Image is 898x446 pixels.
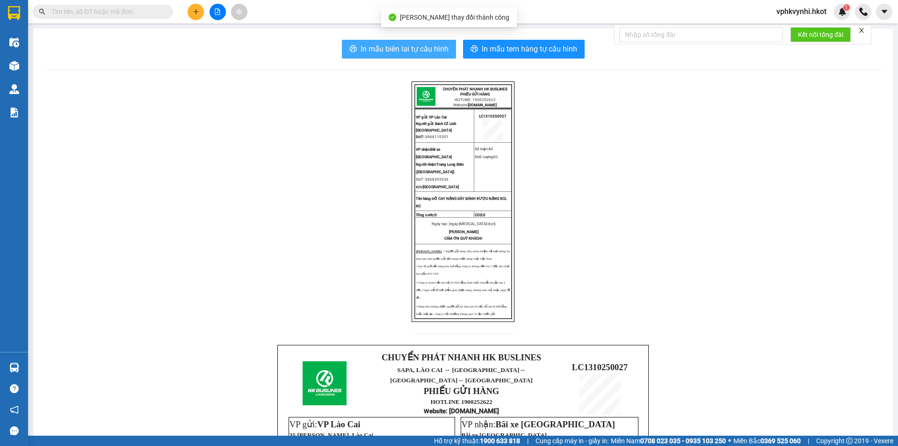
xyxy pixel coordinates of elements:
span: Bãi xe [GEOGRAPHIC_DATA] [416,147,452,159]
span: Trang Long Biên ([GEOGRAPHIC_DATA]) [416,162,463,174]
span: Kết nối tổng đài [798,29,843,40]
span: SĐT: 0868393536 [416,177,449,182]
strong: : [DOMAIN_NAME] [424,407,499,415]
button: Kết nối tổng đài [790,27,851,42]
span: [GEOGRAPHIC_DATA] [416,185,459,189]
strong: HOTLINE 1900252622 [430,398,492,405]
strong: SĐT: [416,135,424,139]
span: Ngày tạo: [ngay-[MEDICAL_DATA]-don] [432,222,495,226]
span: Số kiện: [475,147,493,151]
img: warehouse-icon [9,363,19,373]
button: printerIn mẫu tem hàng tự cấu hình [463,40,585,58]
span: Bãi xe [GEOGRAPHIC_DATA] [496,419,615,429]
strong: CHUYỂN PHÁT NHANH HK BUSLINES [382,352,541,362]
strong: CHUYỂN PHÁT NHANH HK BUSLINES [443,87,507,91]
img: logo [303,361,347,405]
img: warehouse-icon [9,84,19,94]
span: aim [236,8,242,15]
span: Cung cấp máy in - giấy in: [536,436,608,446]
span: file-add [214,8,221,15]
span: Website: [453,103,497,107]
span: VP gửi: [290,419,361,429]
span: [PERSON_NAME] [449,230,478,234]
span: • Công ty hoàn tiền thu hộ (COD) bằng hình thức chuyển khoản sau 2 đến 3 ngày kể từ thời điểm gia... [416,281,510,299]
span: VP Lào Cai [429,115,447,119]
strong: Tên hàng: [416,197,507,208]
strong: [DOMAIN_NAME] [468,103,497,107]
span: printer [471,45,478,54]
span: ↔ [GEOGRAPHIC_DATA] [457,377,533,384]
strong: PHIẾU GỬI HÀNG [460,92,490,96]
img: logo [417,87,435,106]
button: caret-down [876,4,892,20]
span: Bãi xe [GEOGRAPHIC_DATA] [462,431,547,439]
span: | [527,436,529,446]
span: question-circle [10,384,19,393]
span: close [858,27,865,34]
span: 0 [435,213,437,217]
span: In mẫu tem hàng tự cấu hình [482,43,577,55]
span: LC1310250027 [572,362,628,372]
img: logo-vxr [8,6,20,20]
span: | [808,436,809,446]
span: Hỗ trợ kỹ thuật: [434,436,520,446]
span: check-circle [389,14,396,21]
span: Đ/c: [416,185,423,189]
span: 1 [845,4,848,11]
strong: [PERSON_NAME] [416,249,442,253]
input: Tìm tên, số ĐT hoặc mã đơn [51,7,162,17]
strong: 1900 633 818 [480,437,520,445]
span: 35 [PERSON_NAME], Lào Cai [290,431,373,439]
img: phone-icon [859,7,868,16]
span: In mẫu biên lai tự cấu hình [361,43,449,55]
span: printer [349,45,357,54]
span: copyright [846,438,853,444]
span: Tổng cước: [416,213,437,217]
span: Người gửi: [416,122,434,126]
span: • Hàng hóa không được người gửi kê khai giá trị đầy đủ mà bị hư hỏng hoặc thất lạc, công ty bồi t... [416,305,507,315]
span: VP nhận: [416,147,430,152]
img: solution-icon [9,108,19,117]
span: 0 [483,213,485,217]
strong: 0369 525 060 [760,437,801,445]
button: plus [188,4,204,20]
input: Nhập số tổng đài [619,27,783,42]
span: caret-down [880,7,889,16]
span: VP nhận: [462,419,615,429]
span: VP Lào Cai [317,419,360,429]
span: • Sau 48 giờ nếu hàng hóa hư hỏng công ty không đền bù, Cước phí chưa bao gồm 8% VAT. [416,264,509,275]
span: notification [10,405,19,414]
img: icon-new-feature [838,7,847,16]
span: ĐỒ CAY NẶNG DÂY BÁNH RƯỢU NẶNG SCL NC [416,197,507,208]
span: 0868110301 [425,135,449,139]
span: Người nhận: [416,162,436,167]
span: ⚪️ [728,439,731,443]
img: warehouse-icon [9,61,19,71]
button: aim [231,4,247,20]
span: Website [424,408,446,415]
span: HOTLINE: 1900252622 [455,98,496,102]
span: SAPA, LÀO CAI ↔ [GEOGRAPHIC_DATA] [390,366,532,384]
span: message [10,426,19,435]
strong: PHIẾU GỬI HÀNG [424,386,500,396]
sup: 1 [843,4,850,11]
span: KG [493,155,498,159]
button: file-add [210,4,226,20]
strong: 0708 023 035 - 0935 103 250 [640,437,726,445]
span: VP gửi: [416,115,428,119]
span: vphkvynhi.hkot [769,6,834,17]
span: Miền Bắc [733,436,801,446]
span: COD: [475,213,485,217]
span: [PERSON_NAME] thay đổi thành công [400,14,509,21]
span: CẢM ƠN QUÝ KHÁCH! [444,236,482,241]
button: printerIn mẫu biên lai tự cấu hình [342,40,456,58]
span: Bách Cổ Linh [GEOGRAPHIC_DATA] [416,122,456,132]
span: 40 [488,147,493,151]
span: Khối lượng [475,155,493,159]
span: search [39,8,45,15]
span: plus [193,8,199,15]
span: : • Người gửi hàng chịu trách nhiệm về mọi thông tin khai báo trên phiếu gửi đơn hàng trước pháp ... [416,249,510,260]
span: Miền Nam [611,436,726,446]
span: LC1310250027 [479,114,507,118]
img: warehouse-icon [9,37,19,47]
